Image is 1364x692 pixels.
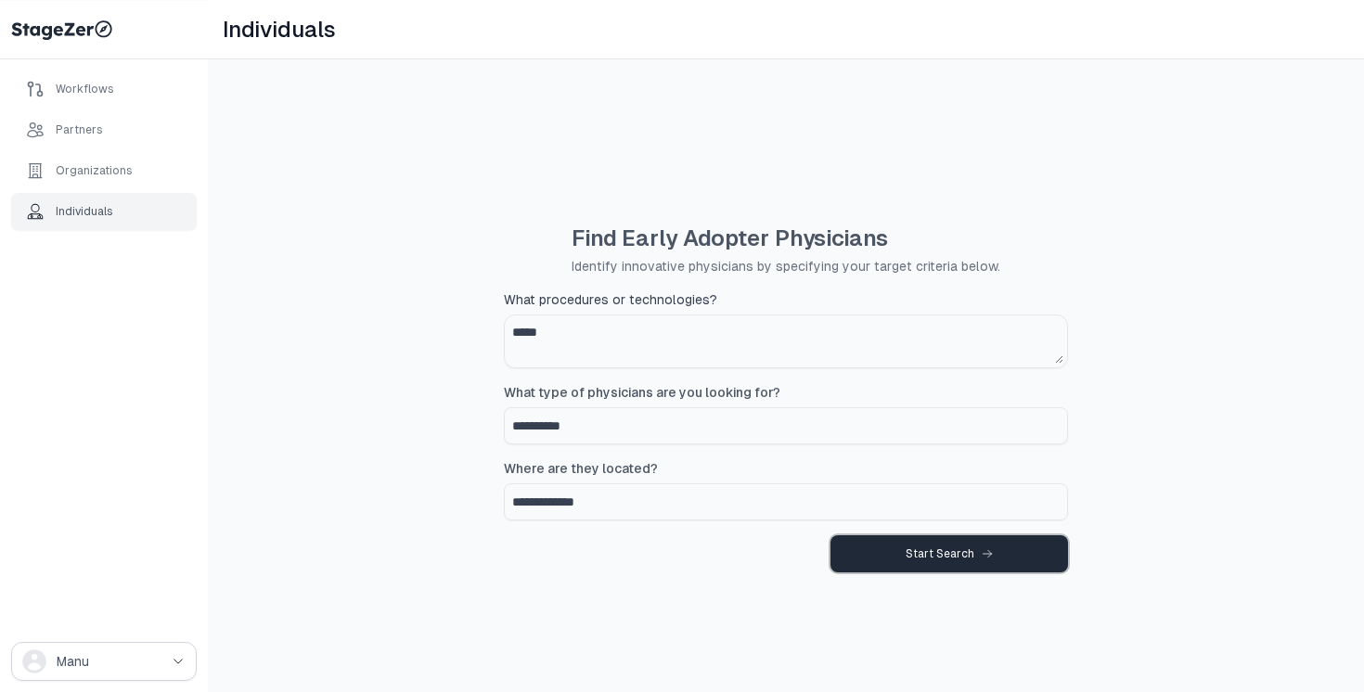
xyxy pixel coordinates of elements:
a: Organizations [11,152,197,189]
button: Start Search [830,535,1068,572]
div: Start Search [906,546,993,561]
span: What procedures or technologies? [504,290,717,309]
span: What type of physicians are you looking for? [504,383,780,402]
h1: Individuals [223,15,335,45]
div: Organizations [56,163,133,178]
a: Individuals [11,193,197,230]
div: Partners [56,122,103,137]
h1: Find Early Adopter Physicians [572,224,1000,253]
div: Individuals [56,204,113,219]
div: Workflows [56,82,114,96]
span: Manu [57,652,89,671]
p: Identify innovative physicians by specifying your target criteria below. [572,257,1000,276]
a: Partners [11,111,197,148]
a: Workflows [11,70,197,108]
span: Where are they located? [504,459,658,478]
button: drop down button [11,642,197,681]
